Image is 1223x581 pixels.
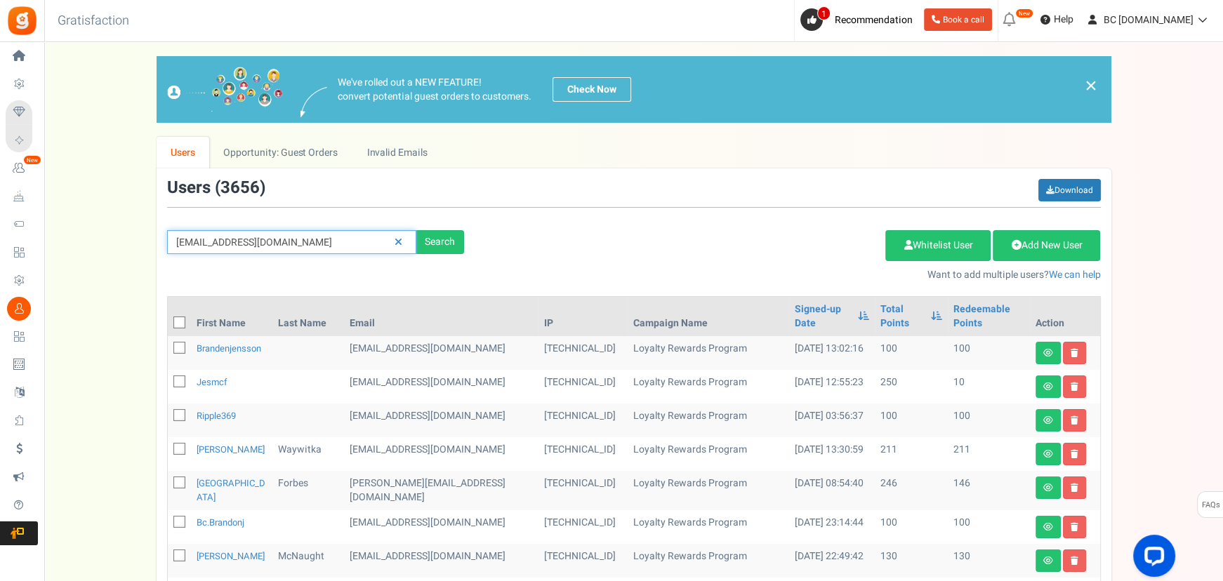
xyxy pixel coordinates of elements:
a: jesmcf [197,375,227,389]
div: Search [416,230,464,254]
span: 3656 [220,175,260,200]
th: Action [1030,297,1100,336]
a: 1 Recommendation [800,8,918,31]
td: [DATE] 08:54:40 [789,471,874,510]
a: Redeemable Points [953,302,1024,330]
td: 100 [875,336,948,370]
td: Waywitka [272,437,344,471]
p: Want to add multiple users? [485,268,1101,282]
img: images [167,67,283,112]
a: Total Points [880,302,924,330]
td: customer [344,471,538,510]
td: Loyalty Rewards Program [628,544,789,577]
td: McNaught [272,544,344,577]
td: 10 [948,370,1030,403]
span: FAQs [1201,492,1220,519]
th: First Name [191,297,272,336]
i: Delete user [1071,450,1078,458]
span: Recommendation [835,13,913,27]
td: customer [344,510,538,544]
td: [DATE] 23:14:44 [789,510,874,544]
td: Loyalty Rewards Program [628,510,789,544]
em: New [1015,8,1033,18]
td: customer [344,544,538,577]
td: Loyalty Rewards Program [628,437,789,471]
td: [DATE] 22:49:42 [789,544,874,577]
i: Delete user [1071,416,1078,425]
td: 146 [948,471,1030,510]
td: [DATE] 03:56:37 [789,403,874,437]
h3: Users ( ) [167,179,265,197]
td: Loyalty Rewards Program [628,403,789,437]
a: Invalid Emails [352,137,442,168]
a: bc.brandonj [197,516,244,529]
td: Loyalty Rewards Program [628,336,789,370]
a: Help [1035,8,1079,31]
i: View details [1043,483,1053,492]
a: New [6,156,38,180]
td: customer [344,370,538,403]
td: 211 [948,437,1030,471]
td: Forbes [272,471,344,510]
th: Last Name [272,297,344,336]
a: Add New User [993,230,1100,261]
p: We've rolled out a NEW FEATURE! convert potential guest orders to customers. [338,76,531,104]
td: [TECHNICAL_ID] [538,544,628,577]
td: [TECHNICAL_ID] [538,437,628,471]
td: customer [344,403,538,437]
em: New [23,155,41,165]
a: Download [1038,179,1101,201]
a: brandenjensson [197,342,261,355]
td: customer [344,437,538,471]
i: Delete user [1071,382,1078,391]
a: Signed-up Date [795,302,850,330]
a: × [1085,77,1097,94]
a: ripple369 [197,409,236,422]
a: [GEOGRAPHIC_DATA] [197,476,265,504]
a: Reset [388,230,409,255]
a: Book a call [924,8,992,31]
a: Check Now [553,77,631,102]
td: 100 [875,403,948,437]
img: Gratisfaction [6,5,38,36]
td: [TECHNICAL_ID] [538,403,628,437]
i: Delete user [1071,483,1078,492]
td: 100 [875,510,948,544]
td: 211 [875,437,948,471]
i: View details [1043,416,1053,425]
input: Search by email or name [167,230,416,254]
td: [DATE] 13:02:16 [789,336,874,370]
a: We can help [1048,267,1100,282]
th: Email [344,297,538,336]
i: View details [1043,556,1053,565]
a: [PERSON_NAME] [197,443,265,456]
a: Users [157,137,210,168]
i: View details [1043,450,1053,458]
span: 1 [817,6,831,20]
a: [PERSON_NAME] [197,549,265,563]
td: 130 [875,544,948,577]
span: Help [1050,13,1073,27]
td: 130 [948,544,1030,577]
td: Loyalty Rewards Program [628,370,789,403]
a: Whitelist User [885,230,991,261]
i: View details [1043,382,1053,391]
td: Loyalty Rewards Program [628,471,789,510]
td: 100 [948,336,1030,370]
i: Delete user [1071,349,1078,357]
td: [TECHNICAL_ID] [538,336,628,370]
td: 250 [875,370,948,403]
span: BC [DOMAIN_NAME] [1104,13,1194,27]
i: Delete user [1071,523,1078,531]
td: [TECHNICAL_ID] [538,510,628,544]
td: customer [344,336,538,370]
td: 100 [948,510,1030,544]
th: Campaign Name [628,297,789,336]
td: 100 [948,403,1030,437]
td: 246 [875,471,948,510]
td: [DATE] 13:30:59 [789,437,874,471]
i: Delete user [1071,556,1078,565]
th: IP [538,297,628,336]
h3: Gratisfaction [42,7,145,35]
td: [DATE] 12:55:23 [789,370,874,403]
